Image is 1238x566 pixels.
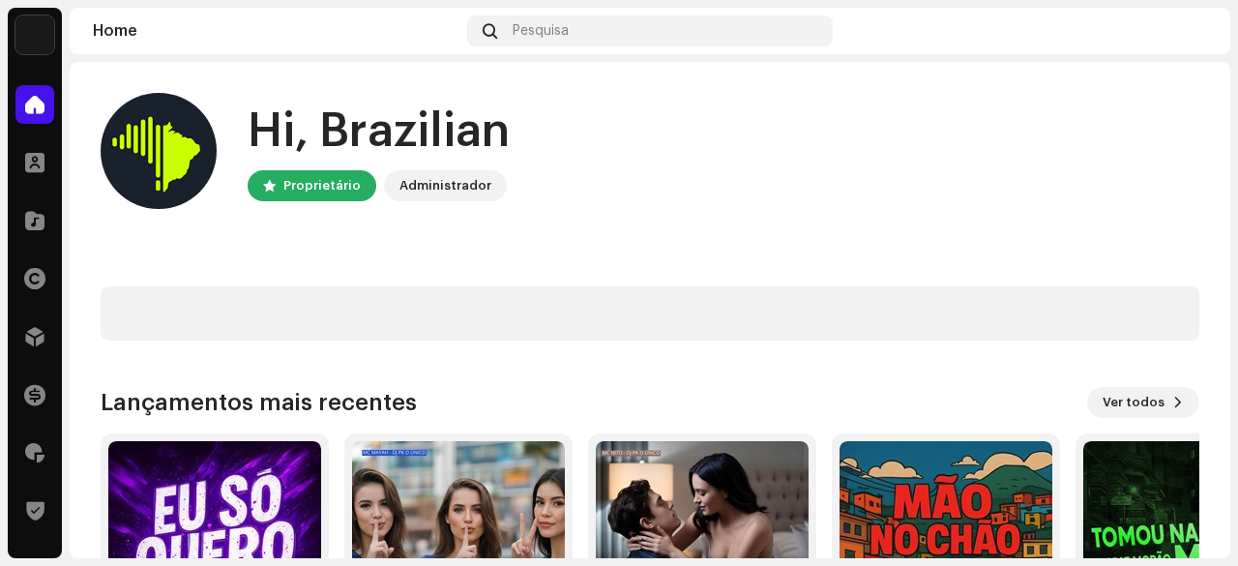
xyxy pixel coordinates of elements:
[1087,387,1199,418] button: Ver todos
[101,387,417,418] h3: Lançamentos mais recentes
[101,93,217,209] img: 7b092bcd-1f7b-44aa-9736-f4bc5021b2f1
[1176,15,1207,46] img: 7b092bcd-1f7b-44aa-9736-f4bc5021b2f1
[283,174,361,197] div: Proprietário
[93,23,459,39] div: Home
[1103,383,1164,422] span: Ver todos
[248,101,510,163] div: Hi, Brazilian
[15,15,54,54] img: 71bf27a5-dd94-4d93-852c-61362381b7db
[399,174,491,197] div: Administrador
[513,23,569,39] span: Pesquisa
